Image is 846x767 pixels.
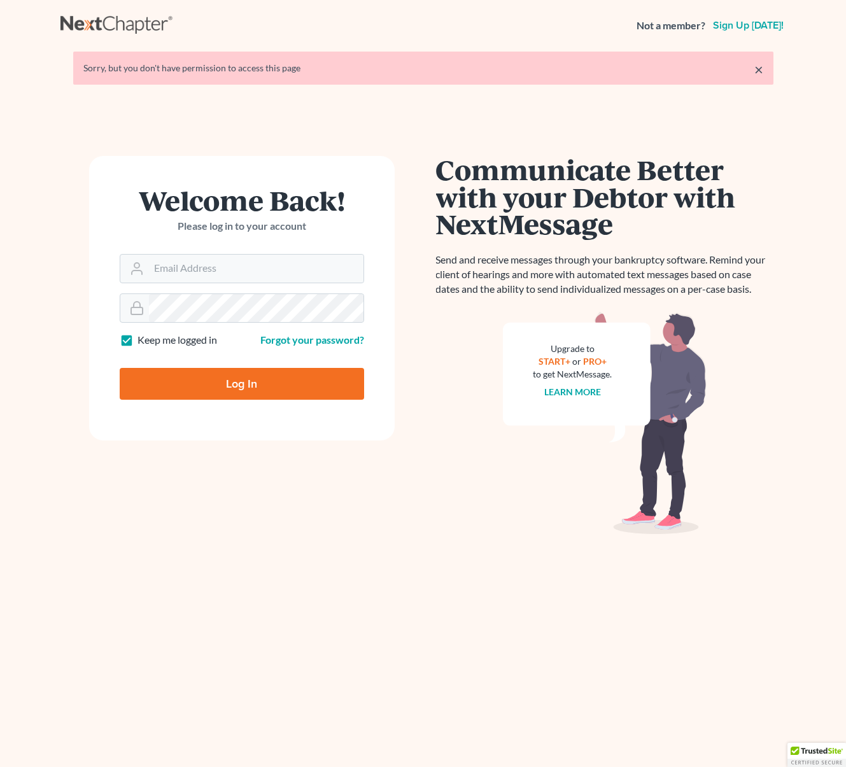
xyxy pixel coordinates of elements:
div: TrustedSite Certified [787,743,846,767]
div: Upgrade to [533,342,612,355]
p: Send and receive messages through your bankruptcy software. Remind your client of hearings and mo... [436,253,773,297]
p: Please log in to your account [120,219,364,234]
a: × [754,62,763,77]
div: Sorry, but you don't have permission to access this page [83,62,763,74]
div: to get NextMessage. [533,368,612,381]
h1: Communicate Better with your Debtor with NextMessage [436,156,773,237]
a: Sign up [DATE]! [710,20,786,31]
a: PRO+ [583,356,607,367]
a: START+ [539,356,570,367]
img: nextmessage_bg-59042aed3d76b12b5cd301f8e5b87938c9018125f34e5fa2b7a6b67550977c72.svg [503,312,707,535]
label: Keep me logged in [137,333,217,348]
input: Log In [120,368,364,400]
input: Email Address [149,255,363,283]
h1: Welcome Back! [120,186,364,214]
a: Forgot your password? [260,334,364,346]
span: or [572,356,581,367]
strong: Not a member? [637,18,705,33]
a: Learn more [544,386,601,397]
